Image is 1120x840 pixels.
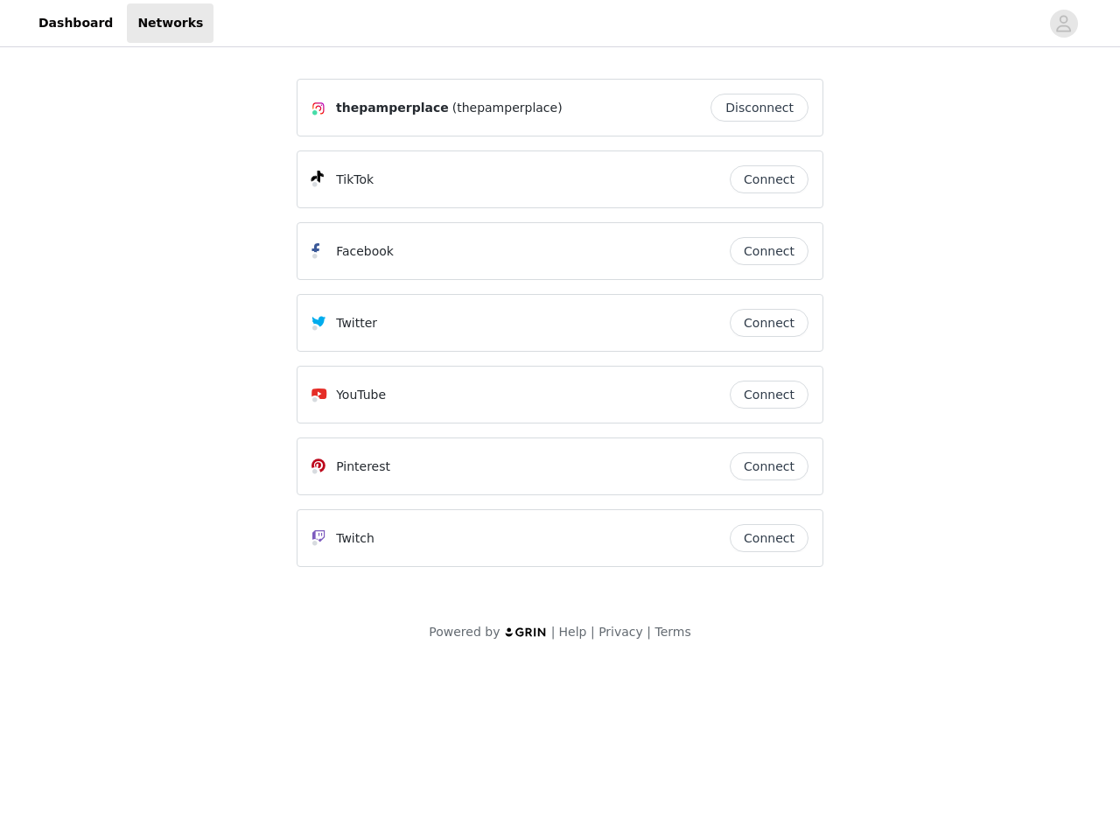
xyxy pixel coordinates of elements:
p: Pinterest [336,458,390,476]
img: logo [504,626,548,638]
img: Instagram Icon [311,101,325,115]
button: Connect [730,524,808,552]
a: Dashboard [28,3,123,43]
span: Powered by [429,625,500,639]
a: Terms [654,625,690,639]
button: Connect [730,381,808,409]
button: Disconnect [710,94,808,122]
p: Facebook [336,242,394,261]
a: Privacy [598,625,643,639]
span: (thepamperplace) [452,99,563,117]
p: Twitter [336,314,377,332]
span: thepamperplace [336,99,449,117]
p: TikTok [336,171,374,189]
span: | [591,625,595,639]
p: YouTube [336,386,386,404]
a: Help [559,625,587,639]
span: | [647,625,651,639]
button: Connect [730,237,808,265]
button: Connect [730,309,808,337]
button: Connect [730,165,808,193]
button: Connect [730,452,808,480]
p: Twitch [336,529,374,548]
a: Networks [127,3,213,43]
span: | [551,625,556,639]
div: avatar [1055,10,1072,38]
